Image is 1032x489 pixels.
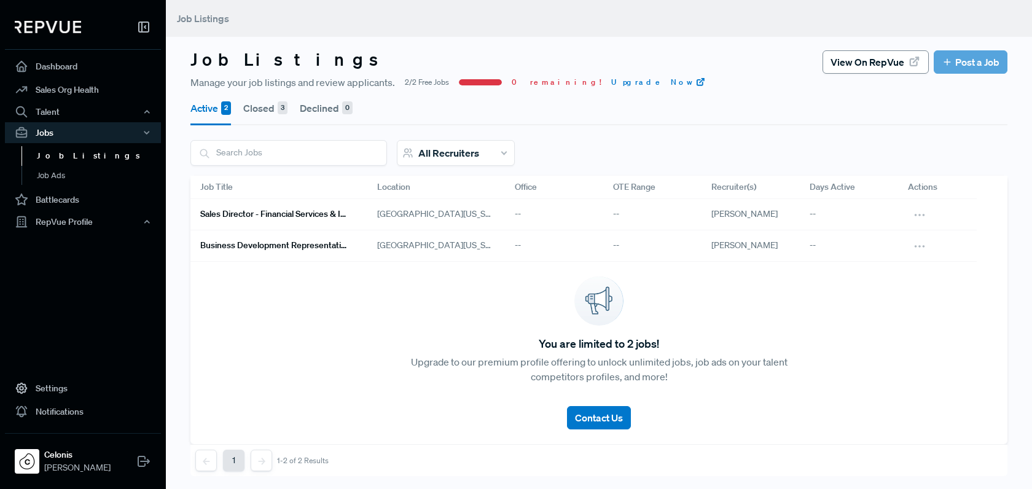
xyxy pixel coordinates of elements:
span: [PERSON_NAME] [711,208,778,219]
span: Contact Us [575,412,623,424]
img: Celonis [17,452,37,471]
span: You are limited to 2 jobs! [539,335,659,352]
div: -- [505,199,603,230]
button: Jobs [5,122,161,143]
button: RepVue Profile [5,211,161,232]
a: Job Ads [21,166,178,186]
div: 3 [278,101,287,115]
h3: Job Listings [190,49,389,70]
span: [GEOGRAPHIC_DATA][US_STATE], [GEOGRAPHIC_DATA] [377,239,495,252]
span: Manage your job listings and review applicants. [190,75,395,90]
img: announcement [574,276,623,326]
button: 1 [223,450,244,471]
div: -- [505,230,603,262]
div: 2 [221,101,231,115]
a: Settings [5,377,161,400]
button: Talent [5,101,161,122]
strong: Celonis [44,448,111,461]
button: Next [251,450,272,471]
input: Search Jobs [191,141,386,165]
span: All Recruiters [418,147,479,159]
span: [GEOGRAPHIC_DATA][US_STATE], [GEOGRAPHIC_DATA] [377,208,495,221]
span: Actions [908,181,937,194]
span: Job Title [200,181,233,194]
button: Declined 0 [300,91,353,125]
button: View on RepVue [823,50,929,74]
span: Recruiter(s) [711,181,756,194]
a: Job Listings [21,146,178,166]
button: Closed 3 [243,91,287,125]
button: Active 2 [190,91,231,125]
span: Days Active [810,181,855,194]
a: Sales Director - Financial Services & Insurance [200,204,348,225]
h6: Sales Director - Financial Services & Insurance [200,209,348,219]
span: Office [515,181,537,194]
div: -- [800,230,898,262]
a: Contact Us [567,396,631,429]
a: Battlecards [5,188,161,211]
span: Location [377,181,410,194]
a: Upgrade Now [611,77,706,88]
span: 0 remaining! [512,77,601,88]
a: Business Development Representative [200,235,348,256]
nav: pagination [195,450,329,471]
img: RepVue [15,21,81,33]
button: Contact Us [567,406,631,429]
span: 2/2 Free Jobs [405,77,449,88]
span: OTE Range [613,181,655,194]
div: -- [800,199,898,230]
div: -- [603,230,702,262]
span: View on RepVue [831,55,904,69]
a: Notifications [5,400,161,423]
span: [PERSON_NAME] [711,240,778,251]
button: Previous [195,450,217,471]
a: CelonisCelonis[PERSON_NAME] [5,433,161,479]
div: 1-2 of 2 Results [277,456,329,465]
h6: Business Development Representative [200,240,348,251]
p: Upgrade to our premium profile offering to unlock unlimited jobs, job ads on your talent competit... [395,354,803,384]
a: Dashboard [5,55,161,78]
div: 0 [342,101,353,115]
a: Sales Org Health [5,78,161,101]
span: [PERSON_NAME] [44,461,111,474]
div: -- [603,199,702,230]
span: Job Listings [177,12,229,25]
